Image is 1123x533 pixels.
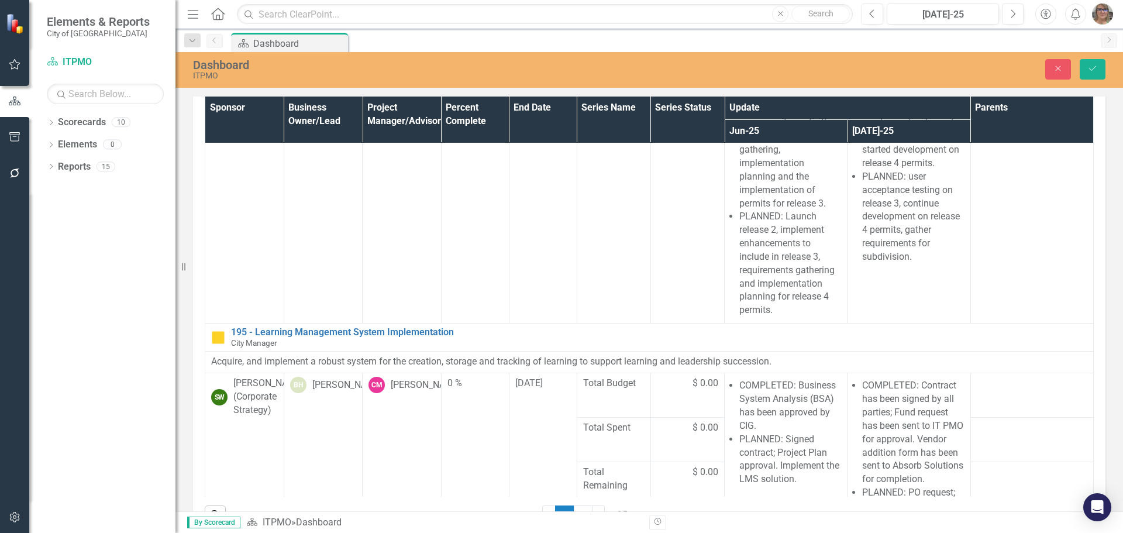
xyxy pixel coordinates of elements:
span: Total Remaining [583,466,645,493]
span: $ 0.00 [693,377,718,390]
div: CM [368,377,385,393]
div: SW [211,389,228,405]
span: By Scorecard [187,517,240,528]
li: COMPLETED: Contract has been signed by all parties; Fund request has been sent to IT PMO for appr... [862,379,964,486]
span: Search [808,9,833,18]
div: » [246,516,640,529]
div: 15 [97,161,115,171]
div: ITPMO [193,71,705,80]
li: PLANNED: user acceptance testing on release 3, continue development on release 4 permits, gather ... [862,170,964,264]
button: [DATE]-25 [887,4,999,25]
li: PLANNED: Launch release 2, implement enhancements to include in release 3, requirements gathering... [739,210,841,317]
span: › [597,510,600,521]
a: Reports [58,160,91,174]
a: ITPMO [47,56,164,69]
div: [PERSON_NAME] (Corporate Strategy) [233,377,304,417]
a: 195 - Learning Management System Implementation [231,327,1087,338]
span: $ 0.00 [693,421,718,435]
div: 0 [103,140,122,150]
a: Elements [58,138,97,152]
span: ‹ [547,510,550,521]
a: ITPMO [263,517,291,528]
li: PLANNED: This project will transition to operations shortly after the upgrade. [26,122,105,192]
span: Acquire, and implement a robust system for the creation, storage and tracking of learning to supp... [211,356,771,367]
li: PLANNED: PO request; Project kick-off the first week in September. [862,486,964,527]
div: [PERSON_NAME] [312,379,383,392]
a: Scorecards [58,116,106,129]
img: Rosaline Wood [1092,4,1113,25]
a: 2 [574,506,592,525]
div: Dashboard [253,36,345,51]
span: $ 0.00 [693,466,718,479]
li: PLANNED: Signed contract; Project Plan approval. Implement the LMS solution. [739,433,841,486]
div: [PERSON_NAME] [391,379,461,392]
div: 0 % [447,377,503,390]
small: City of [GEOGRAPHIC_DATA] [47,29,150,38]
span: Elements & Reports [47,15,150,29]
div: Dashboard [193,59,705,71]
div: BH [290,377,306,393]
div: 10 [112,118,130,128]
input: Search ClearPoint... [237,4,853,25]
span: [DATE] [515,377,543,388]
img: ClearPoint Strategy [6,13,26,34]
span: Total Budget [583,377,645,390]
div: Open Intercom Messenger [1083,493,1111,521]
button: Search [791,6,850,22]
li: COMPLETED: Business System Analysis (BSA) has been approved by CIG. [739,379,841,432]
img: Caution [211,331,225,345]
input: Search Below... [47,84,164,104]
div: [DATE]-25 [891,8,995,22]
span: Total Spent [583,421,645,435]
span: City Manager [231,338,277,348]
span: 1 [555,506,574,525]
div: Dashboard [296,517,342,528]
